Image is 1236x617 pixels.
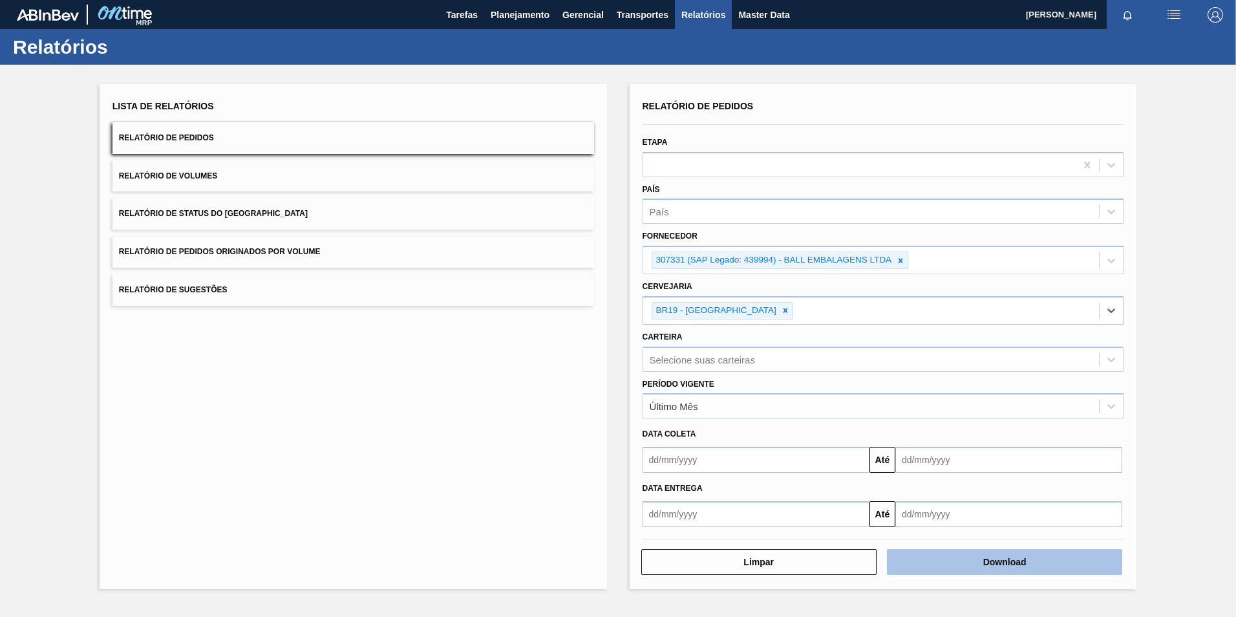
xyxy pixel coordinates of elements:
span: Gerencial [562,7,604,23]
input: dd/mm/yyyy [643,447,869,473]
label: Cervejaria [643,282,692,291]
button: Até [869,447,895,473]
span: Relatório de Sugestões [119,285,228,294]
span: Master Data [738,7,789,23]
span: Relatório de Pedidos [119,133,214,142]
span: Relatório de Pedidos Originados por Volume [119,247,321,256]
span: Data coleta [643,429,696,438]
label: País [643,185,660,194]
span: Relatórios [681,7,725,23]
input: dd/mm/yyyy [643,501,869,527]
input: dd/mm/yyyy [895,447,1122,473]
input: dd/mm/yyyy [895,501,1122,527]
span: Data entrega [643,484,703,493]
button: Relatório de Sugestões [112,274,594,306]
img: userActions [1166,7,1182,23]
span: Relatório de Volumes [119,171,217,180]
span: Planejamento [491,7,549,23]
div: País [650,206,669,217]
div: Selecione suas carteiras [650,354,755,365]
label: Etapa [643,138,668,147]
button: Relatório de Pedidos [112,122,594,154]
button: Notificações [1107,6,1148,24]
span: Lista de Relatórios [112,101,214,111]
label: Fornecedor [643,232,698,241]
label: Carteira [643,332,683,341]
h1: Relatórios [13,39,242,54]
button: Relatório de Status do [GEOGRAPHIC_DATA] [112,198,594,230]
button: Limpar [641,549,877,575]
button: Relatório de Pedidos Originados por Volume [112,236,594,268]
button: Relatório de Volumes [112,160,594,192]
span: Transportes [617,7,668,23]
img: TNhmsLtSVTkK8tSr43FrP2fwEKptu5GPRR3wAAAABJRU5ErkJggg== [17,9,79,21]
div: BR19 - [GEOGRAPHIC_DATA] [652,303,778,319]
span: Relatório de Status do [GEOGRAPHIC_DATA] [119,209,308,218]
div: Último Mês [650,401,698,412]
label: Período Vigente [643,380,714,389]
button: Download [887,549,1122,575]
button: Até [869,501,895,527]
span: Tarefas [446,7,478,23]
div: 307331 (SAP Legado: 439994) - BALL EMBALAGENS LTDA [652,252,893,268]
img: Logout [1208,7,1223,23]
span: Relatório de Pedidos [643,101,754,111]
